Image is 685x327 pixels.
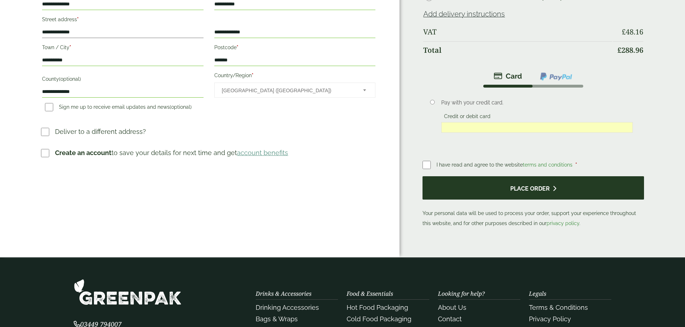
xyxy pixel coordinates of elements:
[256,304,319,311] a: Drinking Accessories
[441,99,633,107] p: Pay with your credit card.
[55,148,288,158] p: to save your details for next time and get
[529,304,588,311] a: Terms & Conditions
[423,176,644,200] button: Place order
[575,162,577,168] abbr: required
[423,41,612,59] th: Total
[59,76,81,82] span: (optional)
[69,45,71,50] abbr: required
[214,83,375,98] span: Country/Region
[347,304,408,311] a: Hot Food Packaging
[237,45,238,50] abbr: required
[42,104,195,112] label: Sign me up to receive email updates and news
[42,14,203,27] label: Street address
[55,127,146,136] p: Deliver to a different address?
[42,74,203,86] label: County
[441,113,493,121] label: Credit or debit card
[617,45,621,55] span: £
[423,10,505,18] a: Add delivery instructions
[617,45,643,55] bdi: 288.96
[437,162,574,168] span: I have read and agree to the website
[443,124,631,131] iframe: Secure card payment input frame
[423,23,612,41] th: VAT
[42,42,203,55] label: Town / City
[252,73,254,78] abbr: required
[55,149,111,157] strong: Create an account
[622,27,626,37] span: £
[170,104,192,110] span: (optional)
[547,220,579,226] a: privacy policy
[438,304,466,311] a: About Us
[256,315,298,323] a: Bags & Wraps
[214,70,375,83] label: Country/Region
[222,83,353,98] span: United Kingdom (UK)
[438,315,462,323] a: Contact
[347,315,411,323] a: Cold Food Packaging
[423,176,644,228] p: Your personal data will be used to process your order, support your experience throughout this we...
[494,72,522,80] img: stripe.png
[237,149,288,157] a: account benefits
[45,103,53,111] input: Sign me up to receive email updates and news(optional)
[214,42,375,55] label: Postcode
[622,27,643,37] bdi: 48.16
[523,162,572,168] a: terms and conditions
[539,72,573,81] img: ppcp-gateway.png
[74,279,182,305] img: GreenPak Supplies
[77,17,79,22] abbr: required
[529,315,571,323] a: Privacy Policy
